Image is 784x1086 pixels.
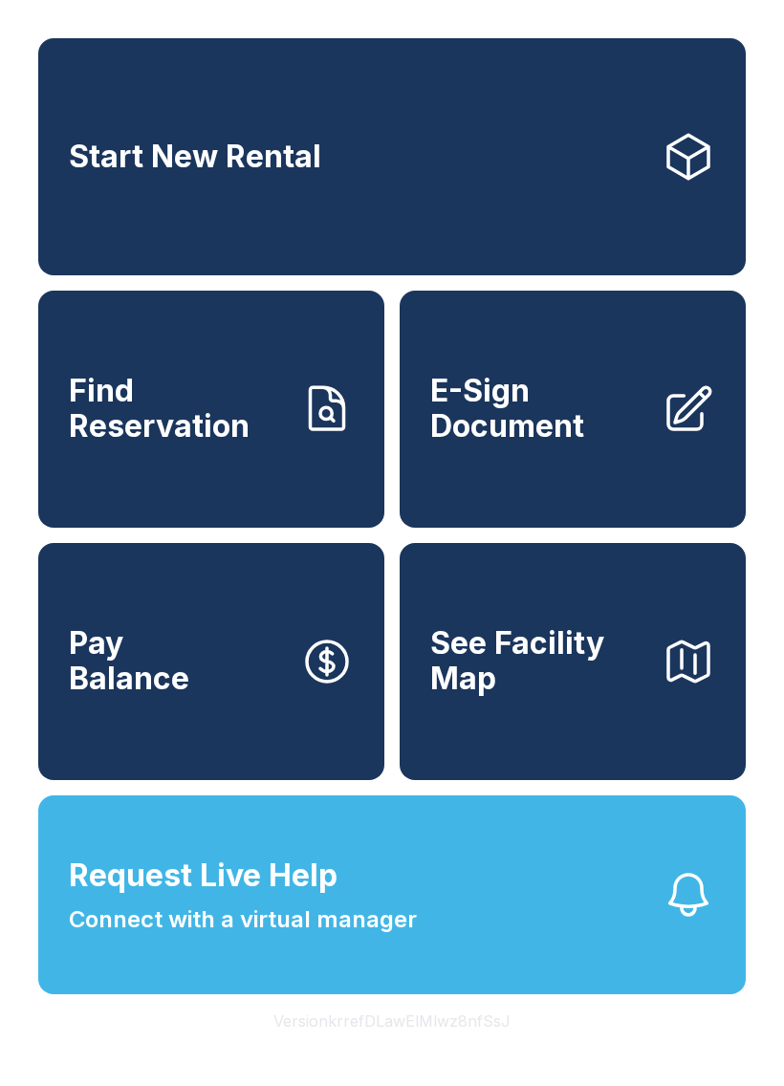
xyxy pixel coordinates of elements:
span: E-Sign Document [430,374,646,444]
button: See Facility Map [400,543,746,780]
button: VersionkrrefDLawElMlwz8nfSsJ [258,994,526,1048]
span: Find Reservation [69,374,285,444]
span: Request Live Help [69,853,338,899]
span: Start New Rental [69,140,321,175]
span: Connect with a virtual manager [69,902,417,937]
a: Find Reservation [38,291,384,528]
a: E-Sign Document [400,291,746,528]
span: Pay Balance [69,626,189,696]
span: See Facility Map [430,626,646,696]
button: PayBalance [38,543,384,780]
a: Start New Rental [38,38,746,275]
button: Request Live HelpConnect with a virtual manager [38,795,746,994]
